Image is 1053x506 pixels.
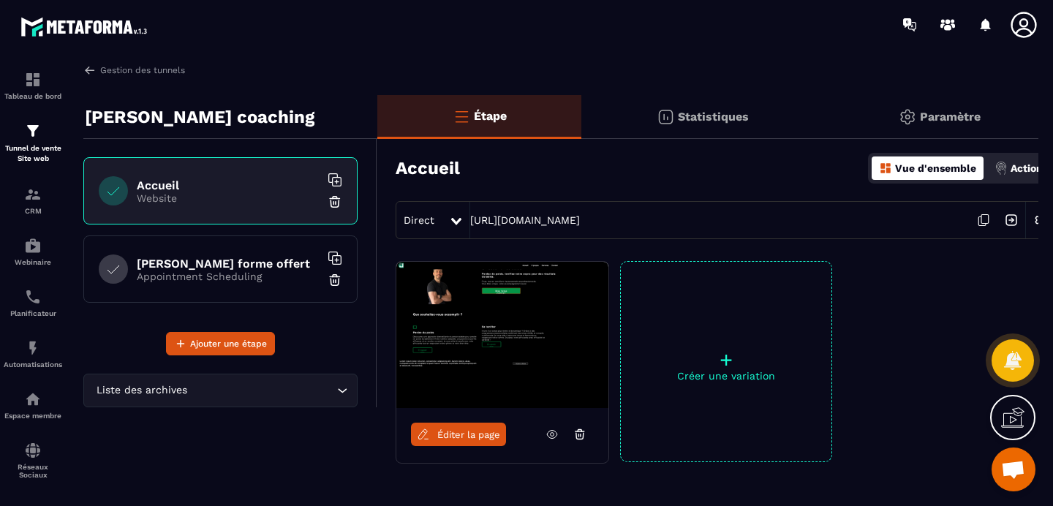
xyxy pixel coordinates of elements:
[24,390,42,408] img: automations
[4,412,62,420] p: Espace membre
[328,273,342,287] img: trash
[4,258,62,266] p: Webinaire
[992,448,1035,491] div: Ouvrir le chat
[437,429,500,440] span: Éditer la page
[879,162,892,175] img: dashboard-orange.40269519.svg
[24,186,42,203] img: formation
[4,431,62,490] a: social-networksocial-networkRéseaux Sociaux
[411,423,506,446] a: Éditer la page
[474,109,507,123] p: Étape
[4,463,62,479] p: Réseaux Sociaux
[396,262,608,408] img: image
[4,360,62,369] p: Automatisations
[920,110,981,124] p: Paramètre
[470,214,580,226] a: [URL][DOMAIN_NAME]
[190,382,333,399] input: Search for option
[93,382,190,399] span: Liste des archives
[137,257,320,271] h6: [PERSON_NAME] forme offert
[83,374,358,407] div: Search for option
[895,162,976,174] p: Vue d'ensemble
[997,206,1025,234] img: arrow-next.bcc2205e.svg
[190,336,267,351] span: Ajouter une étape
[621,350,831,370] p: +
[137,192,320,204] p: Website
[24,237,42,254] img: automations
[621,370,831,382] p: Créer une variation
[4,143,62,164] p: Tunnel de vente Site web
[20,13,152,40] img: logo
[4,175,62,226] a: formationformationCRM
[24,71,42,88] img: formation
[4,60,62,111] a: formationformationTableau de bord
[453,107,470,125] img: bars-o.4a397970.svg
[24,288,42,306] img: scheduler
[24,442,42,459] img: social-network
[396,158,460,178] h3: Accueil
[166,332,275,355] button: Ajouter une étape
[4,111,62,175] a: formationformationTunnel de vente Site web
[85,102,314,132] p: [PERSON_NAME] coaching
[4,328,62,379] a: automationsautomationsAutomatisations
[4,226,62,277] a: automationsautomationsWebinaire
[137,271,320,282] p: Appointment Scheduling
[678,110,749,124] p: Statistiques
[404,214,434,226] span: Direct
[328,195,342,209] img: trash
[1011,162,1048,174] p: Actions
[137,178,320,192] h6: Accueil
[657,108,674,126] img: stats.20deebd0.svg
[899,108,916,126] img: setting-gr.5f69749f.svg
[4,92,62,100] p: Tableau de bord
[24,122,42,140] img: formation
[4,379,62,431] a: automationsautomationsEspace membre
[994,162,1008,175] img: actions.d6e523a2.png
[24,339,42,357] img: automations
[4,309,62,317] p: Planificateur
[4,207,62,215] p: CRM
[83,64,185,77] a: Gestion des tunnels
[83,64,97,77] img: arrow
[4,277,62,328] a: schedulerschedulerPlanificateur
